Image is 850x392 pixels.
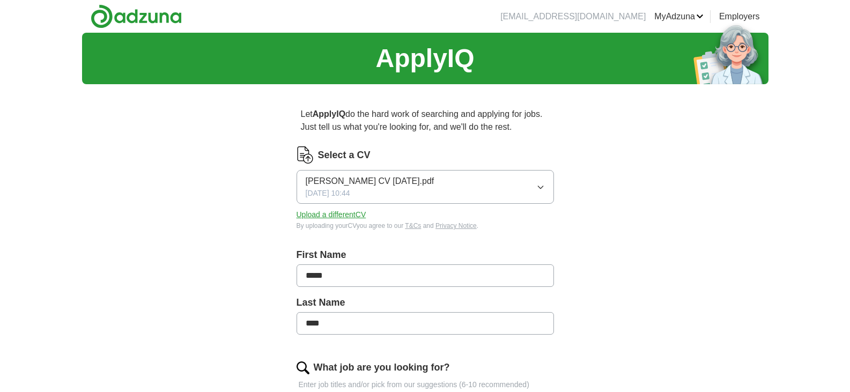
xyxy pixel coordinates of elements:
span: [PERSON_NAME] CV [DATE].pdf [306,175,434,188]
a: MyAdzuna [654,10,704,23]
strong: ApplyIQ [313,109,345,119]
span: [DATE] 10:44 [306,188,350,199]
h1: ApplyIQ [375,39,474,78]
li: [EMAIL_ADDRESS][DOMAIN_NAME] [500,10,646,23]
a: Employers [719,10,760,23]
div: By uploading your CV you agree to our and . [297,221,554,231]
img: search.png [297,361,309,374]
img: Adzuna logo [91,4,182,28]
a: Privacy Notice [435,222,477,230]
p: Let do the hard work of searching and applying for jobs. Just tell us what you're looking for, an... [297,103,554,138]
a: T&Cs [405,222,421,230]
p: Enter job titles and/or pick from our suggestions (6-10 recommended) [297,379,554,390]
label: First Name [297,248,554,262]
label: Last Name [297,295,554,310]
label: Select a CV [318,148,371,162]
button: Upload a differentCV [297,209,366,220]
label: What job are you looking for? [314,360,450,375]
button: [PERSON_NAME] CV [DATE].pdf[DATE] 10:44 [297,170,554,204]
img: CV Icon [297,146,314,164]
